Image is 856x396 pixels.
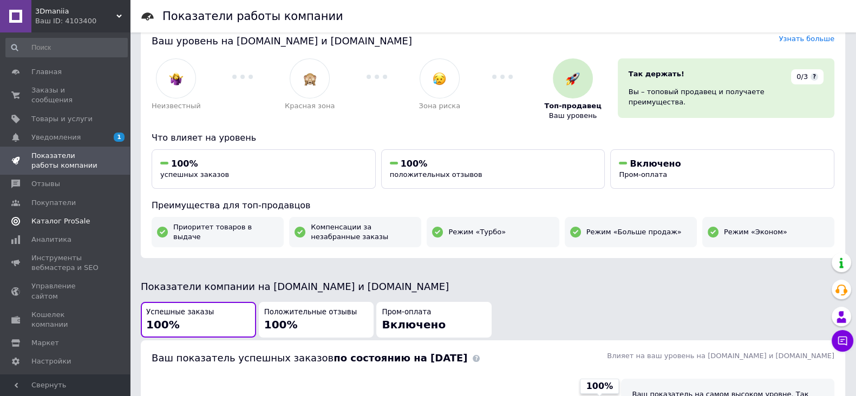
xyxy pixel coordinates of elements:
[259,302,374,338] button: Положительные отзывы100%
[390,170,482,179] span: положительных отзывов
[152,149,376,189] button: 100%успешных заказов
[381,149,605,189] button: 100%положительных отзывов
[544,101,601,111] span: Топ-продавец
[31,151,100,170] span: Показатели работы компании
[433,72,446,85] img: :disappointed_relieved:
[811,73,818,81] span: ?
[376,302,492,338] button: Пром-оплатаВключено
[566,72,579,85] img: :rocket:
[31,198,76,208] span: Покупатели
[586,380,613,392] span: 100%
[607,352,834,360] span: Влияет на ваш уровень на [DOMAIN_NAME] и [DOMAIN_NAME]
[146,318,180,331] span: 100%
[31,216,90,226] span: Каталог ProSale
[619,170,667,179] span: Пром-оплата
[141,281,449,292] span: Показатели компании на [DOMAIN_NAME] и [DOMAIN_NAME]
[629,70,684,78] span: Так держать!
[401,159,427,169] span: 100%
[419,101,461,111] span: Зона риска
[152,352,467,364] span: Ваш показатель успешных заказов
[114,133,125,142] span: 1
[31,133,81,142] span: Уведомления
[629,87,824,107] div: Вы – топовый продавец и получаете преимущества.
[31,357,71,366] span: Настройки
[264,318,298,331] span: 100%
[334,352,467,364] b: по состоянию на [DATE]
[31,235,71,245] span: Аналитика
[832,330,853,352] button: Чат с покупателем
[31,253,100,273] span: Инструменты вебмастера и SEO
[162,10,343,23] h1: Показатели работы компании
[610,149,834,189] button: ВключеноПром-оплата
[311,222,416,242] span: Компенсации за незабранные заказы
[141,302,256,338] button: Успешные заказы100%
[31,114,93,124] span: Товары и услуги
[169,72,183,85] img: :woman-shrugging:
[779,35,834,43] a: Узнать больше
[448,227,506,237] span: Режим «Турбо»
[31,67,62,77] span: Главная
[31,338,59,348] span: Маркет
[382,318,446,331] span: Включено
[303,72,317,85] img: :see_no_evil:
[724,227,787,237] span: Режим «Эконом»
[31,85,100,105] span: Заказы и сообщения
[146,307,214,318] span: Успешные заказы
[152,200,310,210] span: Преимущества для топ-продавцов
[173,222,278,242] span: Приоритет товаров в выдаче
[35,6,116,16] span: 3Dmaniia
[35,16,130,26] div: Ваш ID: 4103400
[630,159,681,169] span: Включено
[31,310,100,329] span: Кошелек компании
[791,69,824,84] div: 0/3
[152,101,201,111] span: Неизвестный
[5,38,128,57] input: Поиск
[171,159,198,169] span: 100%
[152,133,256,143] span: Что влияет на уровень
[31,281,100,301] span: Управление сайтом
[549,111,597,121] span: Ваш уровень
[285,101,335,111] span: Красная зона
[160,170,229,179] span: успешных заказов
[31,179,60,189] span: Отзывы
[382,307,431,318] span: Пром-оплата
[264,307,357,318] span: Положительные отзывы
[152,35,412,47] span: Ваш уровень на [DOMAIN_NAME] и [DOMAIN_NAME]
[586,227,682,237] span: Режим «Больше продаж»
